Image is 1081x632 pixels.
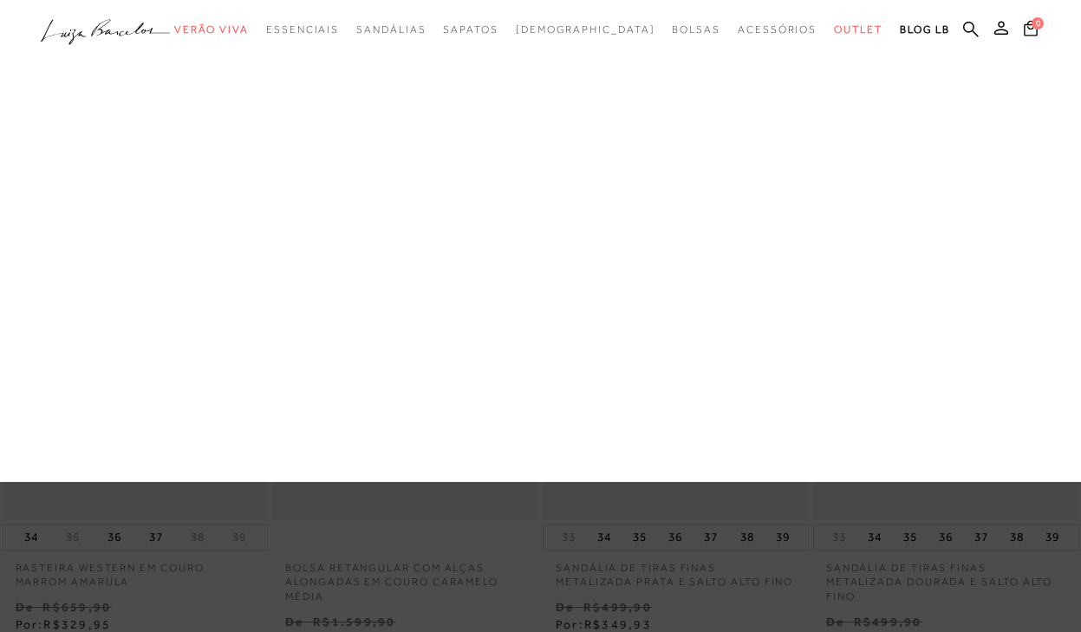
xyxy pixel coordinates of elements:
span: 0 [1032,17,1044,29]
span: Sapatos [443,23,498,36]
a: categoryNavScreenReaderText [443,14,498,46]
span: Bolsas [672,23,720,36]
a: categoryNavScreenReaderText [356,14,426,46]
a: categoryNavScreenReaderText [174,14,249,46]
span: Essenciais [266,23,339,36]
span: [DEMOGRAPHIC_DATA] [516,23,655,36]
span: BLOG LB [900,23,950,36]
span: Acessórios [738,23,817,36]
a: categoryNavScreenReaderText [672,14,720,46]
a: categoryNavScreenReaderText [834,14,882,46]
a: categoryNavScreenReaderText [266,14,339,46]
a: noSubCategoriesText [516,14,655,46]
button: 0 [1019,19,1043,42]
span: Sandálias [356,23,426,36]
span: Outlet [834,23,882,36]
a: categoryNavScreenReaderText [738,14,817,46]
a: BLOG LB [900,14,950,46]
span: Verão Viva [174,23,249,36]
